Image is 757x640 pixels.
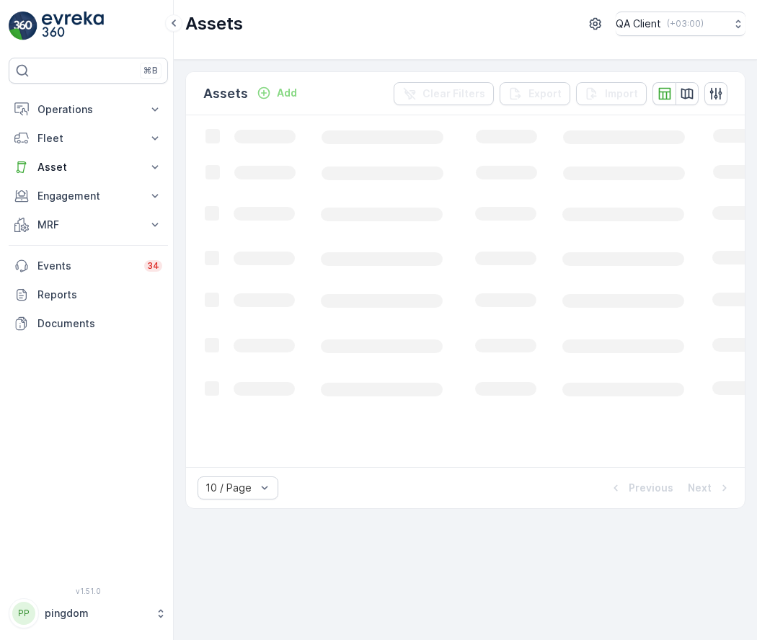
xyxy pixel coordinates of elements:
[147,260,159,272] p: 34
[422,86,485,101] p: Clear Filters
[528,86,562,101] p: Export
[37,131,139,146] p: Fleet
[9,12,37,40] img: logo
[37,259,136,273] p: Events
[9,182,168,210] button: Engagement
[667,18,704,30] p: ( +03:00 )
[500,82,570,105] button: Export
[42,12,104,40] img: logo_light-DOdMpM7g.png
[605,86,638,101] p: Import
[9,309,168,338] a: Documents
[12,602,35,625] div: PP
[686,479,733,497] button: Next
[37,288,162,302] p: Reports
[616,12,745,36] button: QA Client(+03:00)
[9,210,168,239] button: MRF
[37,316,162,331] p: Documents
[37,218,139,232] p: MRF
[9,252,168,280] a: Events34
[203,84,248,104] p: Assets
[576,82,647,105] button: Import
[143,65,158,76] p: ⌘B
[9,587,168,595] span: v 1.51.0
[37,102,139,117] p: Operations
[616,17,661,31] p: QA Client
[9,153,168,182] button: Asset
[45,606,148,621] p: pingdom
[37,189,139,203] p: Engagement
[607,479,675,497] button: Previous
[9,280,168,309] a: Reports
[629,481,673,495] p: Previous
[9,598,168,628] button: PPpingdom
[277,86,297,100] p: Add
[251,84,303,102] button: Add
[37,160,139,174] p: Asset
[9,95,168,124] button: Operations
[9,124,168,153] button: Fleet
[394,82,494,105] button: Clear Filters
[688,481,712,495] p: Next
[185,12,243,35] p: Assets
